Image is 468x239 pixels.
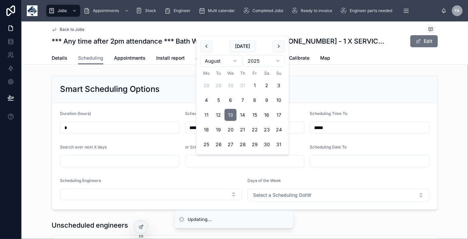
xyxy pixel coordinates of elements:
a: Details [52,52,67,65]
span: Duration (hours) [60,111,91,116]
a: Appointments [114,52,145,65]
button: Thursday, 14 August 2025 [237,109,249,121]
button: Friday, 1 August 2025 [249,79,261,92]
span: Scheduling Time To [310,111,347,116]
button: Select Button [247,189,429,201]
button: Tuesday, 19 August 2025 [213,124,225,136]
button: Friday, 8 August 2025 [249,94,261,106]
a: Install report [156,52,185,65]
button: Sunday, 31 August 2025 [273,138,285,151]
button: Friday, 15 August 2025 [249,109,261,121]
button: Tuesday, 5 August 2025 [213,94,225,106]
a: Map [320,52,330,65]
h2: Smart Scheduling Options [60,84,160,95]
button: Saturday, 30 August 2025 [261,138,273,151]
button: Wednesday, 20 August 2025 [225,124,237,136]
span: Ready to invoice [301,8,332,13]
button: Sunday, 17 August 2025 [273,109,285,121]
span: Job Sheets [195,55,221,61]
button: [DATE] [229,40,256,52]
th: Monday [200,70,213,77]
button: Friday, 29 August 2025 [249,138,261,151]
span: Appointments [93,8,119,13]
a: Ready to invoice [289,5,337,17]
a: Jobs [46,5,80,17]
span: Search over next X days [60,144,107,150]
button: Sunday, 24 August 2025 [273,124,285,136]
a: Calibrate [289,52,309,65]
img: App logo [27,5,38,16]
span: Back to Jobs [60,27,84,32]
button: Saturday, 2 August 2025 [261,79,273,92]
span: Calibrate [289,55,309,61]
span: Scheduling [78,55,103,61]
button: Wednesday, 30 July 2025 [225,79,237,92]
button: Monday, 18 August 2025 [200,124,213,136]
span: Appointments [114,55,145,61]
span: Map [320,55,330,61]
span: Multi calendar [208,8,235,13]
button: Edit [410,35,438,47]
span: Stock [145,8,156,13]
a: Completed Jobs [241,5,288,17]
a: Engineer [162,5,195,17]
button: Friday, 22 August 2025 [249,124,261,136]
button: Wednesday, 27 August 2025 [225,138,237,151]
a: Stock [134,5,161,17]
span: Details [52,55,67,61]
span: Scheduling Time From [185,111,228,116]
span: Completed Jobs [252,8,283,13]
th: Saturday [261,70,273,77]
table: August 2025 [200,70,285,151]
th: Friday [249,70,261,77]
h1: Unscheduled engineers [52,221,128,230]
a: Scheduling [78,52,103,65]
span: Scheduling Engineers [60,178,101,183]
button: Monday, 4 August 2025 [200,94,213,106]
button: Thursday, 21 August 2025 [237,124,249,136]
span: Scheduling Date To [310,144,347,150]
button: Wednesday, 6 August 2025 [225,94,237,106]
button: Select Button [60,189,242,200]
button: Sunday, 3 August 2025 [273,79,285,92]
button: Monday, 28 July 2025 [200,79,213,92]
span: or Scheduling Date From [185,144,232,150]
span: Engineer parts needed [350,8,392,13]
button: Sunday, 10 August 2025 [273,94,285,106]
span: Select a Scheduling DotW [253,192,311,198]
button: Thursday, 31 July 2025 [237,79,249,92]
a: Engineer parts needed [338,5,397,17]
button: Tuesday, 12 August 2025 [213,109,225,121]
button: Tuesday, 29 July 2025 [213,79,225,92]
a: Appointments [81,5,132,17]
a: Job Sheets [195,52,221,65]
h1: *** Any time after 2pm attendance *** Bath Wholesale Fruiterers Ltd - [PHONE_NUMBER] - 1 X SERVIC... [52,37,388,46]
div: scrollable content [43,3,441,18]
span: Days of the Week [247,178,281,183]
span: Jobs [58,8,67,13]
div: Updating... [188,216,212,223]
th: Thursday [237,70,249,77]
th: Wednesday [225,70,237,77]
button: Monday, 25 August 2025 [200,138,213,151]
button: Saturday, 23 August 2025 [261,124,273,136]
a: Multi calendar [196,5,240,17]
button: Tuesday, 26 August 2025 [213,138,225,151]
button: Thursday, 7 August 2025 [237,94,249,106]
button: Saturday, 9 August 2025 [261,94,273,106]
button: Saturday, 16 August 2025 [261,109,273,121]
span: FA [455,8,460,13]
span: Engineer [174,8,190,13]
button: Wednesday, 13 August 2025, selected [225,109,237,121]
button: Today, Monday, 11 August 2025 [200,109,213,121]
th: Tuesday [213,70,225,77]
button: Thursday, 28 August 2025 [237,138,249,151]
span: Install report [156,55,185,61]
a: Back to Jobs [52,27,84,32]
th: Sunday [273,70,285,77]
